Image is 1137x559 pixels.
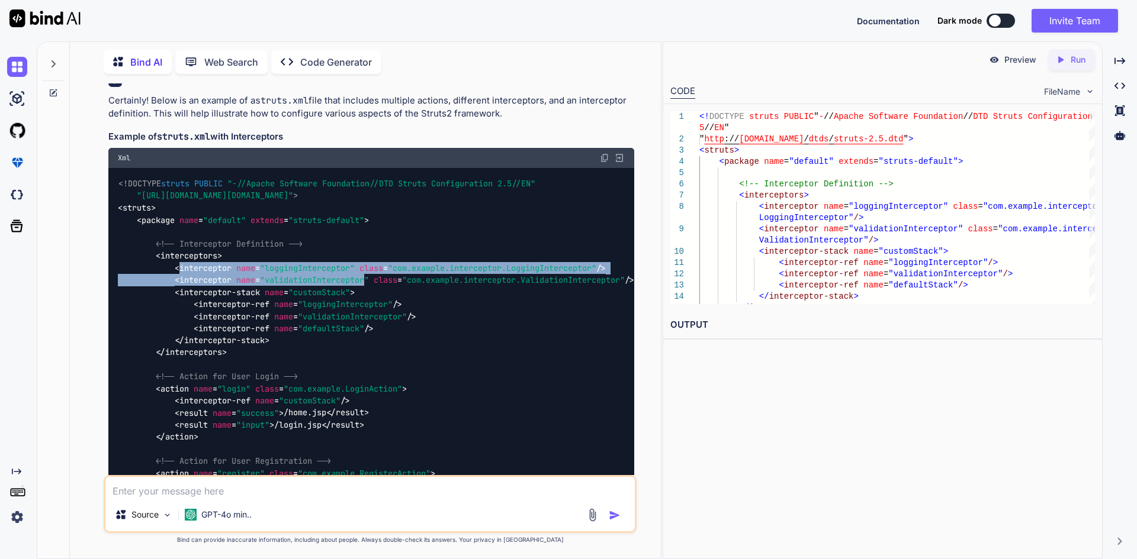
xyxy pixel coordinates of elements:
span: < = = /> [175,263,606,273]
span: = [873,247,878,256]
span: "com.example.interceptor. [998,224,1122,234]
span: < = > [175,419,274,430]
span: <!-- Interceptor Definition --> [739,179,893,189]
span: interceptor [179,263,232,273]
span: action [165,432,194,442]
span: < > [118,202,156,213]
span: struts-2.5.dtd [834,134,904,144]
span: name [194,468,213,479]
span: "struts-default"> [878,157,963,166]
span: Apache [834,112,863,121]
span: > [873,235,878,245]
span: < [779,258,783,267]
span: Dark mode [937,15,982,27]
span: > [859,213,863,222]
span: / [988,258,993,267]
span: Xml [118,153,130,163]
span: result [331,419,359,430]
span: < = /> [194,323,374,334]
span: "validationInterceptor" [260,274,369,285]
span: FileName [1044,86,1080,98]
span: < = /> [194,311,416,322]
span: struts [704,146,734,155]
span: package [142,215,175,225]
span: name [236,263,255,273]
span: "-//Apache Software Foundation//DTD Struts Configuration 2.5//EN" [227,178,535,189]
span: > [993,258,997,267]
p: Run [1071,54,1085,66]
span: "customStack" [279,395,341,406]
span: > [963,280,968,290]
span: name [236,274,255,285]
img: icon [609,509,621,521]
span: = [843,202,848,211]
span: < [759,224,763,234]
span: extends [250,215,284,225]
span: name [824,224,844,234]
span: " [903,134,908,144]
span: " [699,134,704,144]
span: "com.example.interceptor. [983,202,1107,211]
span: DTD [973,112,988,121]
img: attachment [586,508,599,522]
span: name [255,395,274,406]
span: > [809,303,814,312]
span: class [269,468,293,479]
span: name [863,258,884,267]
div: 8 [670,201,684,212]
span: interceptor-ref [198,311,269,322]
span: " [724,123,729,133]
code: struts.xml [157,131,210,143]
div: CODE [670,85,695,99]
span: < [699,146,704,155]
span: "com.example.LoginAction" [284,383,402,394]
span: result [179,419,208,430]
span: interceptor-ref [783,269,858,279]
span: "default" [203,215,246,225]
span: / [828,134,833,144]
div: 11 [670,257,684,269]
span: Foundation [913,112,963,121]
span: interceptors [744,190,804,200]
span: EN [714,123,724,133]
span: interceptors [165,347,222,358]
span: result [179,408,208,418]
span: interceptor [179,274,232,285]
span: < = = /> [175,274,634,285]
span: <!-- Action for User Login --> [156,371,298,382]
p: Source [131,509,159,521]
span: struts [123,202,151,213]
span: "default" [789,157,834,166]
img: githubLight [7,121,27,141]
span: interceptor-ref [179,395,250,406]
span: "validationInterceptor" [849,224,963,234]
span: < [779,280,783,290]
span: "loggingInterceptor" [849,202,948,211]
span: "defaultStack" [888,280,958,290]
span: "register" [217,468,265,479]
span: :// [724,134,739,144]
span: = [783,157,788,166]
span: interceptor-ref [198,323,269,334]
span: interceptor-ref [198,299,269,309]
span: // [704,123,714,133]
code: struts.xml [255,95,309,106]
span: > [804,190,808,200]
span: > [1008,269,1013,279]
h3: Example of with Interceptors [108,130,634,144]
span: struts [161,178,189,189]
span: > [908,134,913,144]
span: <! [699,112,709,121]
span: "login" [217,383,250,394]
span: </ > [322,419,364,430]
span: class [953,202,978,211]
p: Preview [1004,54,1036,66]
span: = [978,202,982,211]
div: 2 [670,134,684,145]
span: interceptor-stack [184,335,265,345]
span: DOCTYPE [709,112,744,121]
img: chat [7,57,27,77]
span: Software [868,112,908,121]
p: Bind can provide inaccurate information, including about people. Always double-check its answers.... [104,535,637,544]
img: copy [600,153,609,163]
